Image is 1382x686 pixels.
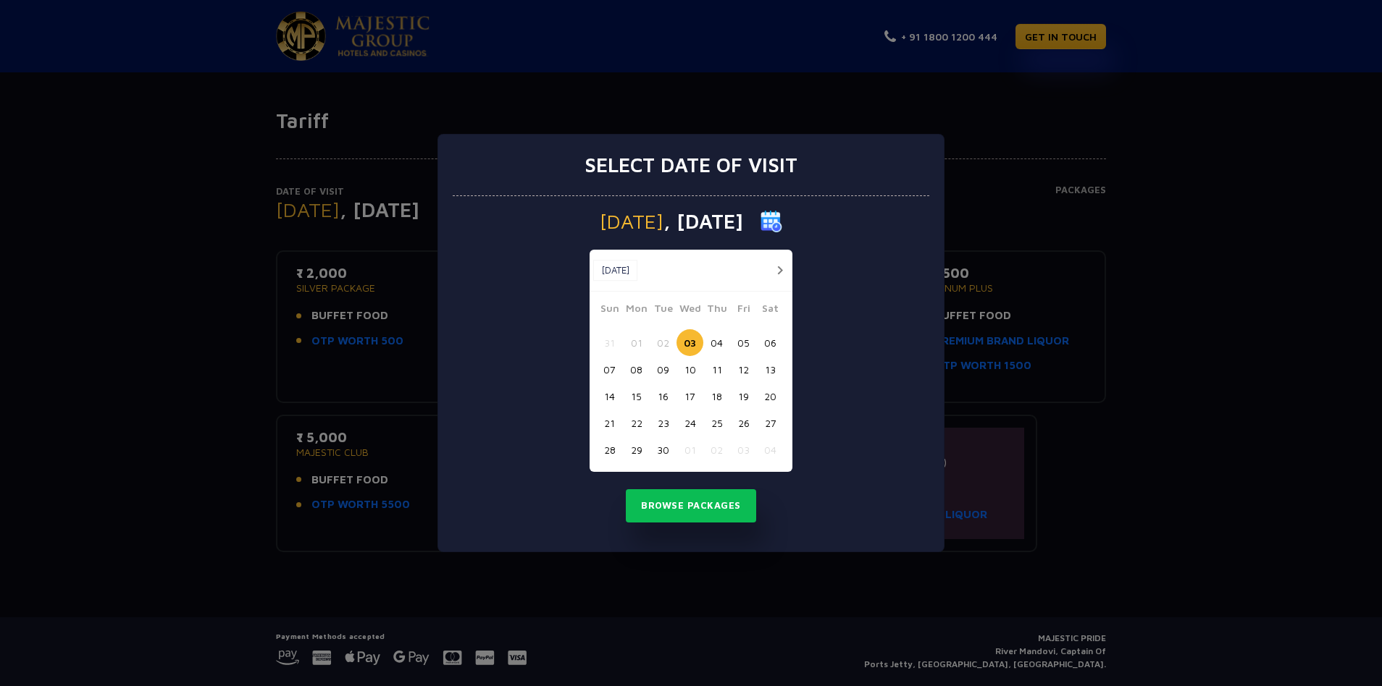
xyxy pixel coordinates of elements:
span: [DATE] [600,211,663,232]
button: 01 [623,329,650,356]
button: 15 [623,383,650,410]
button: 22 [623,410,650,436]
button: 07 [596,356,623,383]
button: 24 [677,410,703,436]
button: 11 [703,356,730,383]
span: Wed [677,300,703,321]
span: , [DATE] [663,211,743,232]
span: Mon [623,300,650,321]
button: 18 [703,383,730,410]
button: 02 [703,436,730,463]
img: calender icon [761,211,782,232]
button: 02 [650,329,677,356]
button: 28 [596,436,623,463]
button: 17 [677,383,703,410]
button: 30 [650,436,677,463]
button: 27 [757,410,784,436]
button: Browse Packages [626,489,756,522]
button: 19 [730,383,757,410]
button: 05 [730,329,757,356]
button: 03 [677,329,703,356]
button: 21 [596,410,623,436]
button: 13 [757,356,784,383]
button: 01 [677,436,703,463]
button: 03 [730,436,757,463]
h3: Select date of visit [585,153,797,177]
span: Fri [730,300,757,321]
button: [DATE] [593,260,637,281]
button: 08 [623,356,650,383]
span: Tue [650,300,677,321]
button: 06 [757,329,784,356]
button: 04 [757,436,784,463]
button: 16 [650,383,677,410]
button: 12 [730,356,757,383]
button: 20 [757,383,784,410]
button: 29 [623,436,650,463]
button: 10 [677,356,703,383]
span: Sat [757,300,784,321]
span: Thu [703,300,730,321]
button: 14 [596,383,623,410]
button: 31 [596,329,623,356]
button: 04 [703,329,730,356]
button: 26 [730,410,757,436]
button: 23 [650,410,677,436]
span: Sun [596,300,623,321]
button: 25 [703,410,730,436]
button: 09 [650,356,677,383]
